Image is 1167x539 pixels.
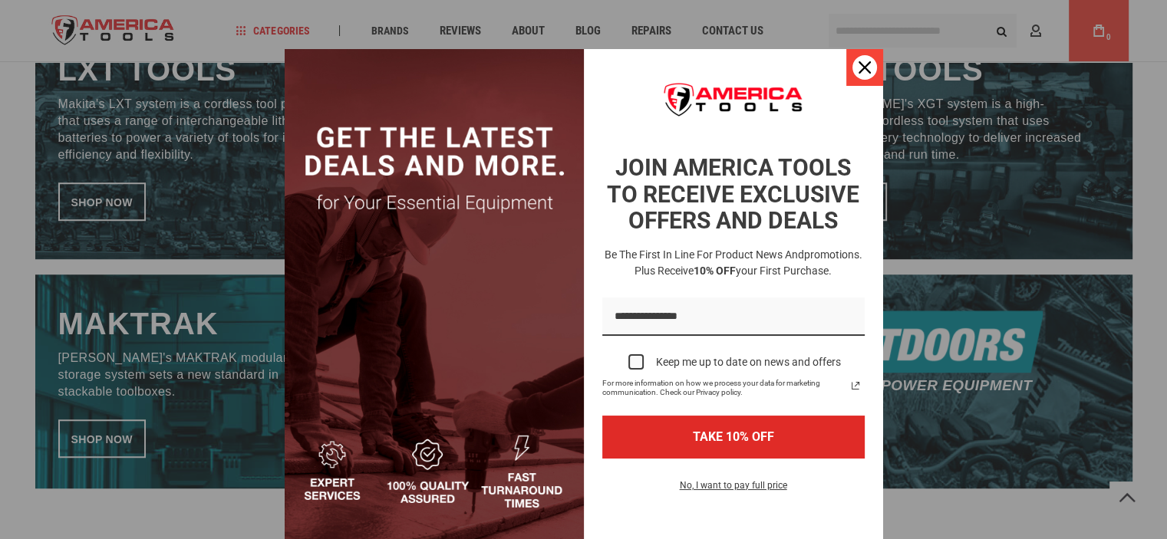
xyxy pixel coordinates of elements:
[599,247,868,279] h3: Be the first in line for product news and
[602,379,846,397] span: For more information on how we process your data for marketing communication. Check our Privacy p...
[694,265,736,277] strong: 10% OFF
[668,477,799,503] button: No, I want to pay full price
[859,61,871,74] svg: close icon
[607,154,859,234] strong: JOIN AMERICA TOOLS TO RECEIVE EXCLUSIVE OFFERS AND DEALS
[656,356,841,369] div: Keep me up to date on news and offers
[846,376,865,395] a: Read our Privacy Policy
[846,376,865,395] svg: link icon
[846,49,883,86] button: Close
[635,248,862,277] span: promotions. Plus receive your first purchase.
[602,297,865,337] input: Email field
[602,416,865,458] button: TAKE 10% OFF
